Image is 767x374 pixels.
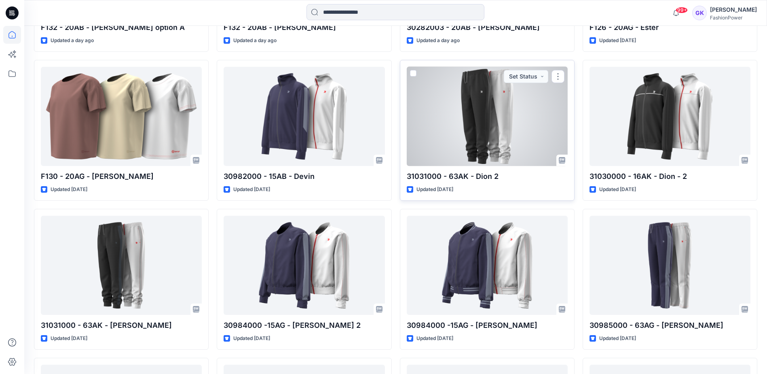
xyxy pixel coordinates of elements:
p: 31030000 - 16AK - Dion - 2 [590,171,750,182]
p: 30984000 -15AG - [PERSON_NAME] [407,320,568,331]
p: Updated [DATE] [51,334,87,343]
p: F130 - 20AG - [PERSON_NAME] [41,171,202,182]
a: 30985000 - 63AG - Dana [590,216,750,315]
p: Updated [DATE] [51,185,87,194]
p: Updated [DATE] [233,334,270,343]
p: F126 - 20AG - Ester [590,22,750,33]
div: GK [692,6,707,20]
a: 31031000 - 63AK - Dion [41,216,202,315]
div: FashionPower [710,15,757,21]
p: Updated [DATE] [416,334,453,343]
p: Updated [DATE] [599,36,636,45]
a: 31030000 - 16AK - Dion - 2 [590,67,750,166]
p: Updated a day ago [233,36,277,45]
p: Updated [DATE] [416,185,453,194]
div: [PERSON_NAME] [710,5,757,15]
span: 99+ [676,7,688,13]
a: F130 - 20AG - Elena [41,67,202,166]
p: Updated [DATE] [599,185,636,194]
p: 30982000 - 15AB - Devin [224,171,385,182]
a: 31031000 - 63AK - Dion 2 [407,67,568,166]
a: 30984000 -15AG - Dana [407,216,568,315]
p: F132 - 20AB - [PERSON_NAME] [224,22,385,33]
p: Updated a day ago [51,36,94,45]
p: F132 - 20AB - [PERSON_NAME] option A [41,22,202,33]
p: 30282003 - 20AB - [PERSON_NAME] [407,22,568,33]
p: 31031000 - 63AK - [PERSON_NAME] [41,320,202,331]
p: 30985000 - 63AG - [PERSON_NAME] [590,320,750,331]
a: 30984000 -15AG - Dana 2 [224,216,385,315]
a: 30982000 - 15AB - Devin [224,67,385,166]
p: Updated a day ago [416,36,460,45]
p: 31031000 - 63AK - Dion 2 [407,171,568,182]
p: Updated [DATE] [599,334,636,343]
p: Updated [DATE] [233,185,270,194]
p: 30984000 -15AG - [PERSON_NAME] 2 [224,320,385,331]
